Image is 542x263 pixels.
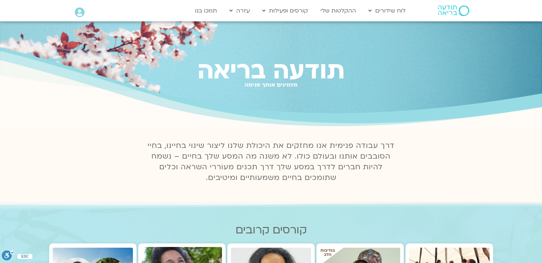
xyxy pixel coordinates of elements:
[226,4,253,17] a: עזרה
[49,224,493,236] h2: קורסים קרובים
[317,4,360,17] a: ההקלטות שלי
[144,140,399,183] p: דרך עבודה פנימית אנו מחזקים את היכולת שלנו ליצור שינוי בחיינו, בחיי הסובבים אותנו ובעולם כולו. לא...
[438,5,469,16] img: תודעה בריאה
[259,4,311,17] a: קורסים ופעילות
[191,4,221,17] a: תמכו בנו
[365,4,409,17] a: לוח שידורים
